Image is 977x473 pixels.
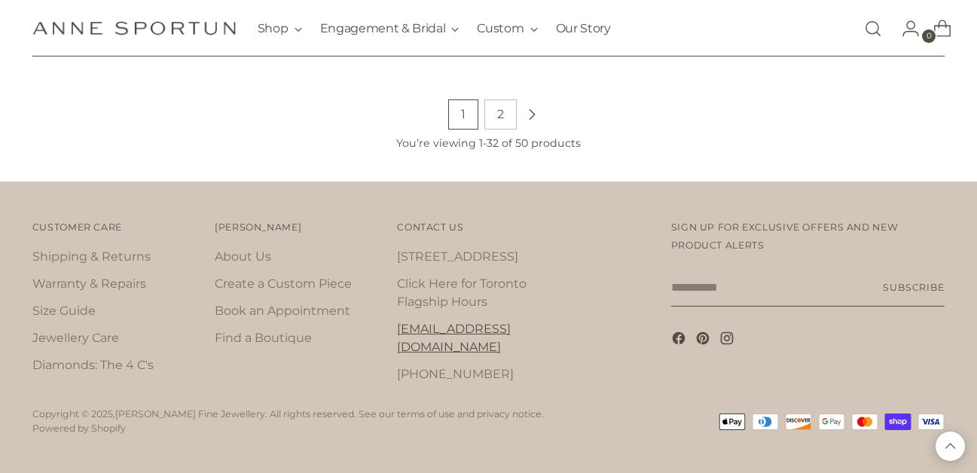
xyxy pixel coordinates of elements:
[523,99,541,130] a: Next page of products
[448,99,478,130] span: 1
[397,276,527,309] a: Click Here for Toronto Flagship Hours
[397,221,463,233] span: Contact Us
[215,276,352,291] a: Create a Custom Piece
[215,331,312,345] a: Find a Boutique
[858,14,888,44] a: Open search modal
[32,407,544,422] p: Copyright © 2025, . All rights reserved. See our terms of use and privacy notice.
[32,221,122,233] span: Customer Care
[397,249,518,264] a: [STREET_ADDRESS]
[477,12,537,45] button: Custom
[32,304,96,318] a: Size Guide
[215,221,301,233] span: [PERSON_NAME]
[32,331,119,345] a: Jewellery Care
[811,44,865,58] span: $1,555.00
[484,99,517,130] a: Page 2 of products
[215,249,271,264] a: About Us
[396,136,581,151] p: You’re viewing 1-32 of 50 products
[890,14,920,44] a: Go to the account page
[32,358,154,372] a: Diamonds: The 4 C's
[936,432,965,461] button: Back to top
[32,423,126,434] a: Powered by Shopify
[258,12,302,45] button: Shop
[922,29,936,43] span: 0
[115,408,265,420] a: [PERSON_NAME] Fine Jewellery
[883,269,945,307] button: Subscribe
[320,12,459,45] button: Engagement & Bridal
[921,14,951,44] a: Open cart modal
[397,367,514,381] a: [PHONE_NUMBER]
[671,221,898,251] span: Sign up for exclusive offers and new product alerts
[32,276,146,291] a: Warranty & Repairs
[397,322,511,354] a: [EMAIL_ADDRESS][DOMAIN_NAME]
[556,12,611,45] a: Our Story
[32,249,151,264] a: Shipping & Returns
[215,304,350,318] a: Book an Appointment
[32,21,236,35] a: Anne Sportun Fine Jewellery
